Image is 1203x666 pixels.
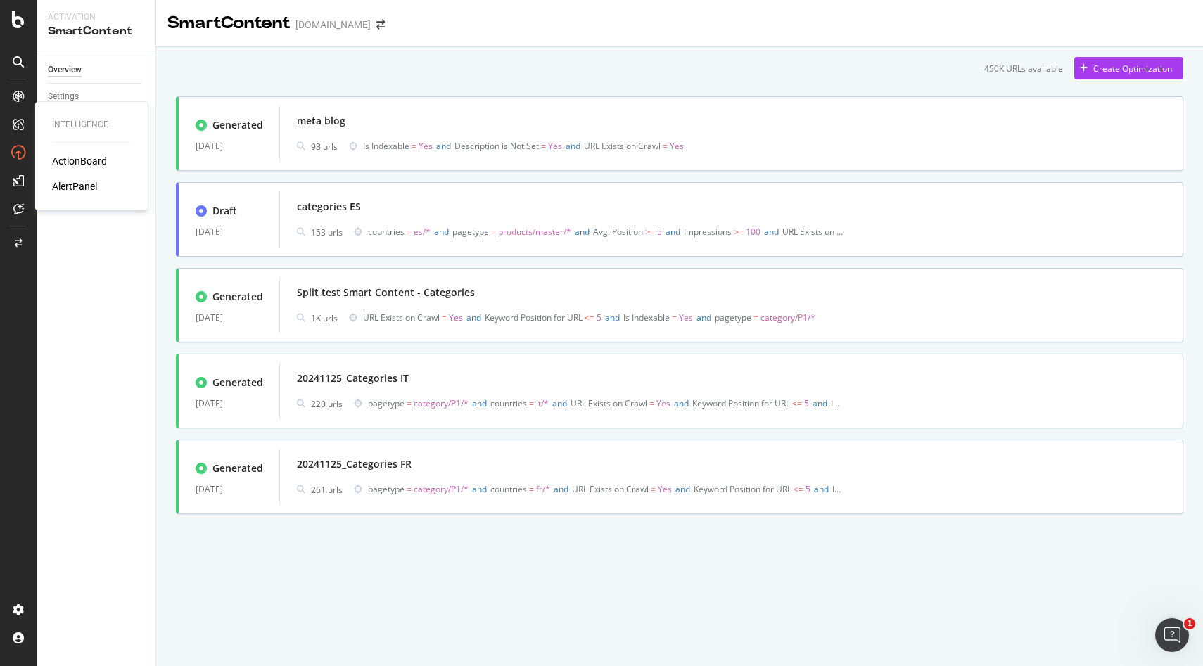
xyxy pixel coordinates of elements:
span: Avg. Position [593,226,643,238]
div: Generated [212,376,263,390]
span: Is Indexable [623,312,670,324]
div: Domaine: [DOMAIN_NAME] [37,37,159,48]
div: Split test Smart Content - Categories [297,286,475,300]
div: [DATE] [196,481,262,498]
span: = [407,397,412,409]
span: 1 [1184,618,1195,629]
div: SmartContent [48,23,144,39]
span: = [407,226,412,238]
div: Create Optimization [1093,63,1172,75]
div: [DATE] [196,224,262,241]
span: = [412,140,416,152]
span: <= [792,397,802,409]
div: 1K urls [311,312,338,324]
a: Settings [48,89,146,104]
span: = [541,140,546,152]
div: 98 urls [311,141,338,153]
a: ActionBoard [52,154,107,168]
img: logo_orange.svg [23,23,34,34]
div: Generated [212,290,263,304]
span: and [764,226,779,238]
img: tab_keywords_by_traffic_grey.svg [162,82,173,93]
a: Overview [48,63,146,77]
span: countries [368,226,405,238]
div: Activation [48,11,144,23]
span: Yes [449,312,463,324]
div: [DATE] [196,309,262,326]
img: website_grey.svg [23,37,34,48]
div: arrow-right-arrow-left [376,20,385,30]
div: 20241125_Categories FR [297,457,412,471]
span: Keyword Position for URL [485,312,583,324]
div: Generated [212,118,263,132]
span: URL Exists on Crawl [572,483,649,495]
span: <= [794,483,803,495]
span: = [672,312,677,324]
span: 5 [804,397,809,409]
div: [DATE] [196,395,262,412]
div: 261 urls [311,484,343,496]
img: tab_domain_overview_orange.svg [58,82,70,93]
span: and [566,140,580,152]
span: 5 [806,483,810,495]
span: and [434,226,449,238]
span: 100 [746,226,760,238]
span: = [491,226,496,238]
span: pagetype [368,397,405,409]
span: countries [490,483,527,495]
span: = [529,483,534,495]
span: and [666,226,680,238]
span: and [674,397,689,409]
span: >= [645,226,655,238]
span: pagetype [715,312,751,324]
span: Description is Not Set [454,140,539,152]
div: Overview [48,63,82,77]
span: 5 [597,312,601,324]
div: Mots-clés [177,83,212,92]
span: countries [490,397,527,409]
span: URL Exists on Crawl [782,226,859,238]
span: and [552,397,567,409]
div: Settings [48,89,79,104]
span: Is Indexable [363,140,409,152]
span: pagetype [368,483,405,495]
span: = [442,312,447,324]
div: categories ES [297,200,361,214]
span: and [696,312,711,324]
div: 450K URLs available [984,63,1063,75]
span: and [554,483,568,495]
span: URL Exists on Crawl [571,397,647,409]
span: Keyword Position for URL [694,483,791,495]
span: <= [585,312,594,324]
span: pagetype [452,226,489,238]
span: and [466,312,481,324]
span: and [605,312,620,324]
span: Yes [419,140,433,152]
div: [DATE] [196,138,262,155]
span: category/P1/* [760,312,815,324]
span: Yes [656,397,670,409]
span: >= [734,226,744,238]
div: SmartContent [167,11,290,35]
span: Yes [670,140,684,152]
span: and [472,397,487,409]
span: URL Exists on Crawl [363,312,440,324]
div: Domaine [74,83,108,92]
div: 153 urls [311,226,343,238]
span: Yes [679,312,693,324]
span: Impressions [684,226,732,238]
span: = [753,312,758,324]
span: Is Indexable [831,397,877,409]
span: Yes [658,483,672,495]
div: AlertPanel [52,179,97,193]
span: = [407,483,412,495]
span: category/P1/* [414,397,469,409]
div: 20241125_Categories IT [297,371,409,385]
span: Keyword Position for URL [692,397,790,409]
span: 5 [657,226,662,238]
div: [DOMAIN_NAME] [295,18,371,32]
div: Intelligence [52,119,131,131]
div: 220 urls [311,398,343,410]
div: v 4.0.25 [39,23,69,34]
